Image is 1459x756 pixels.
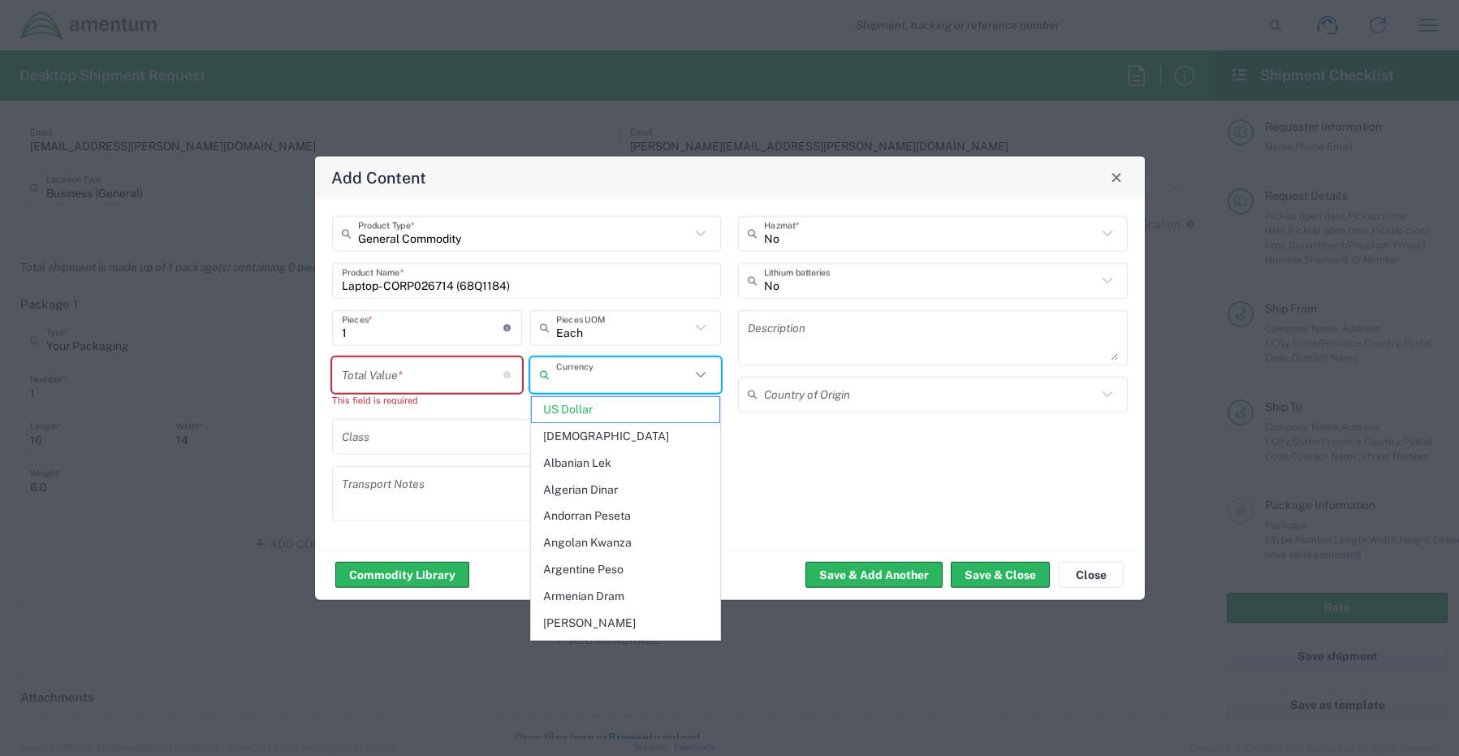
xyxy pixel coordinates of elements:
[532,611,719,636] span: [PERSON_NAME]
[332,392,523,407] div: This field is required
[532,557,719,582] span: Argentine Peso
[805,562,943,588] button: Save & Add Another
[532,584,719,609] span: Armenian Dram
[532,637,719,662] span: Australian Dollar
[951,562,1050,588] button: Save & Close
[331,166,426,189] h4: Add Content
[532,424,719,449] span: [DEMOGRAPHIC_DATA]
[532,530,719,555] span: Angolan Kwanza
[532,397,719,422] span: US Dollar
[1105,166,1128,188] button: Close
[335,562,469,588] button: Commodity Library
[532,503,719,529] span: Andorran Peseta
[532,477,719,503] span: Algerian Dinar
[532,451,719,476] span: Albanian Lek
[1059,562,1124,588] button: Close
